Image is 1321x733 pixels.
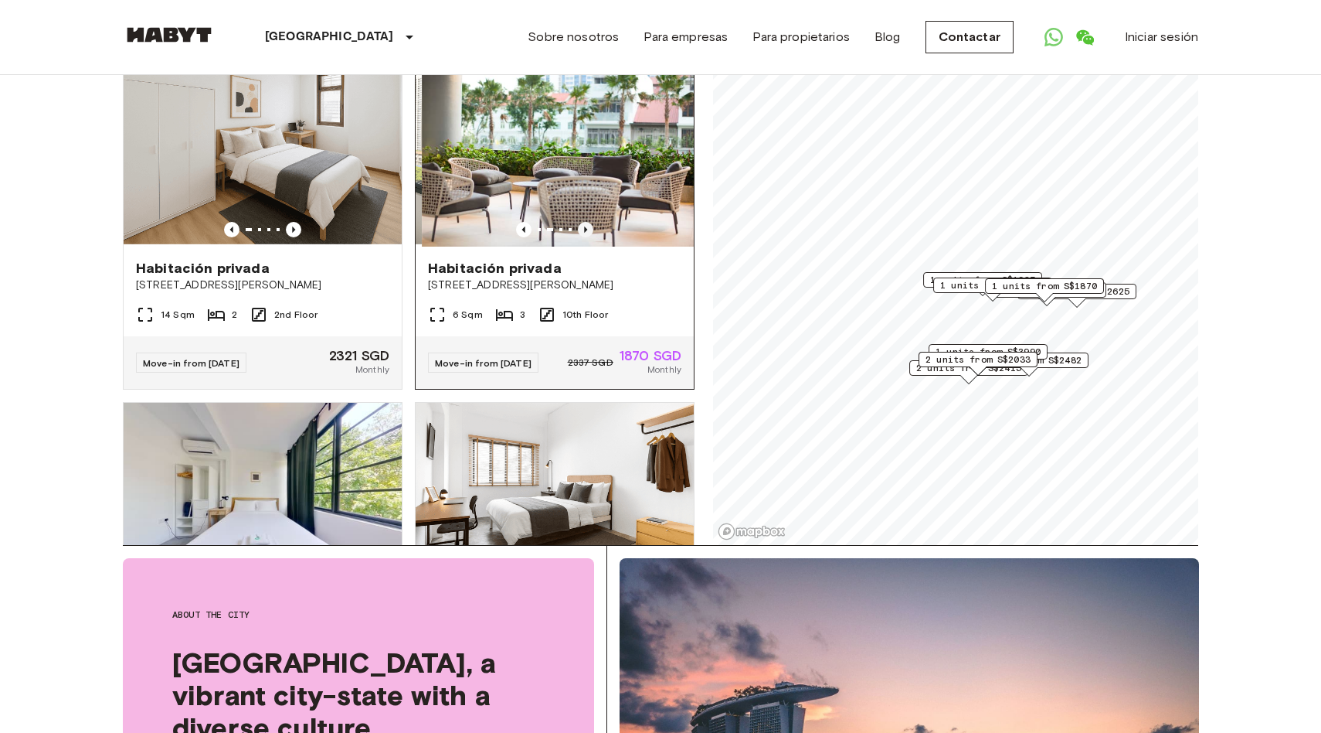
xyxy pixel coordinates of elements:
span: 2 units from S$2033 [925,353,1031,366]
button: Previous image [516,222,531,237]
div: Map marker [933,278,1052,302]
span: 1 units from S$3990 [936,345,1041,359]
img: Habyt [123,27,216,43]
img: Marketing picture of unit SG-01-001-010-02 [124,61,402,247]
a: Para empresas [644,28,728,46]
div: Map marker [919,352,1037,376]
div: Map marker [923,272,1042,296]
span: 2 units from S$2482 [976,353,1082,367]
span: 2321 SGD [329,349,389,363]
span: 2337 SGD [568,356,613,370]
span: 3 [520,308,525,322]
span: 14 Sqm [161,308,195,322]
button: Previous image [286,222,301,237]
span: Move-in from [DATE] [435,357,531,369]
span: 1 units from S$1985 [930,273,1035,287]
div: Map marker [987,282,1106,306]
span: [STREET_ADDRESS][PERSON_NAME] [428,278,681,293]
span: 2 units from S$2415 [916,361,1021,375]
img: Marketing picture of unit SG-01-054-006-01 [124,403,402,588]
span: 2nd Floor [274,308,318,322]
span: 1 units from S$1870 [992,279,1097,293]
a: Contactar [925,21,1014,53]
p: [GEOGRAPHIC_DATA] [265,28,394,46]
span: 10th Floor [562,308,609,322]
span: 6 Sqm [453,308,483,322]
a: Blog [874,28,901,46]
span: [STREET_ADDRESS][PERSON_NAME] [136,278,389,293]
span: 1870 SGD [620,349,681,363]
img: Marketing picture of unit SG-01-116-001-02 [422,61,700,247]
span: Move-in from [DATE] [143,357,239,369]
a: Para propietarios [752,28,850,46]
div: Map marker [929,344,1048,368]
span: 2 [232,308,237,322]
img: Marketing picture of unit SG-01-078-001-02 [416,403,694,588]
div: Map marker [909,360,1028,384]
a: Marketing picture of unit SG-01-001-010-02Previous imagePrevious imageHabitación privada[STREET_A... [123,60,402,390]
span: 3 units from S$2625 [1024,285,1129,298]
a: Iniciar sesión [1125,28,1198,46]
div: Map marker [970,353,1088,377]
a: Marketing picture of unit SG-01-054-006-01Previous imagePrevious imageApartamento privado[STREET_... [123,402,402,731]
span: Monthly [647,363,681,377]
a: Marketing picture of unit SG-01-116-001-02Marketing picture of unit SG-01-116-001-02Previous imag... [415,60,694,390]
div: Map marker [1017,284,1136,308]
a: Open WhatsApp [1038,22,1069,53]
span: Habitación privada [428,259,562,278]
a: Marketing picture of unit SG-01-078-001-02Previous imagePrevious imageHabitación privada[STREET_A... [415,402,694,731]
span: Habitación privada [136,259,270,278]
span: Monthly [355,363,389,377]
a: Open WeChat [1069,22,1100,53]
span: 1 units from S$2705 [940,278,1045,292]
span: About the city [172,608,545,622]
a: Sobre nosotros [528,28,619,46]
button: Previous image [578,222,593,237]
a: Mapbox logo [718,523,786,540]
button: Previous image [224,222,239,237]
div: Map marker [985,278,1104,302]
